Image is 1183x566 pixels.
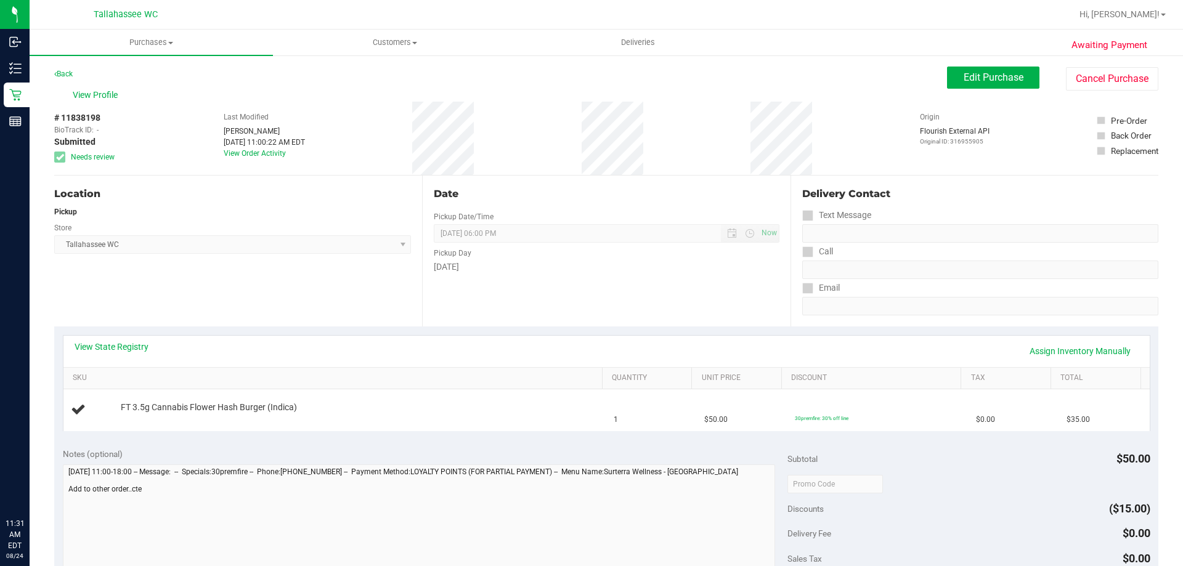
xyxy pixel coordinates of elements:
span: $35.00 [1067,414,1090,426]
span: Tallahassee WC [94,9,158,20]
a: Discount [791,373,956,383]
span: Subtotal [787,454,818,464]
span: Hi, [PERSON_NAME]! [1079,9,1160,19]
button: Edit Purchase [947,67,1039,89]
iframe: Resource center unread badge [36,466,51,480]
span: Sales Tax [787,554,822,564]
div: Location [54,187,411,201]
span: Awaiting Payment [1071,38,1147,52]
input: Promo Code [787,475,883,493]
span: $50.00 [1116,452,1150,465]
a: View State Registry [75,341,148,353]
a: Deliveries [516,30,760,55]
a: Purchases [30,30,273,55]
inline-svg: Inventory [9,62,22,75]
div: [DATE] 11:00:22 AM EDT [224,137,305,148]
a: Quantity [612,373,687,383]
span: 30premfire: 30% off line [795,415,848,421]
span: Needs review [71,152,115,163]
a: Total [1060,373,1136,383]
span: ($15.00) [1109,502,1150,515]
label: Call [802,243,833,261]
a: Unit Price [702,373,777,383]
button: Cancel Purchase [1066,67,1158,91]
inline-svg: Retail [9,89,22,101]
label: Store [54,222,71,233]
span: Notes (optional) [63,449,123,459]
span: Discounts [787,498,824,520]
label: Origin [920,111,940,123]
span: BioTrack ID: [54,124,94,135]
input: Format: (999) 999-9999 [802,224,1158,243]
div: Date [434,187,779,201]
a: Tax [971,373,1046,383]
input: Format: (999) 999-9999 [802,261,1158,279]
span: $0.00 [1123,527,1150,540]
label: Text Message [802,206,871,224]
span: Purchases [30,37,273,48]
div: [DATE] [434,261,779,273]
div: Pre-Order [1111,115,1147,127]
span: Deliveries [604,37,672,48]
span: # 11838198 [54,111,100,124]
span: - [97,124,99,135]
span: View Profile [73,89,122,102]
strong: Pickup [54,208,77,216]
span: Customers [274,37,516,48]
div: Replacement [1111,145,1158,157]
div: Back Order [1111,129,1152,142]
span: $50.00 [704,414,728,426]
span: Delivery Fee [787,528,831,538]
a: Back [54,70,73,78]
div: Flourish External API [920,126,990,146]
label: Pickup Day [434,248,471,259]
span: FT 3.5g Cannabis Flower Hash Burger (Indica) [121,402,297,413]
a: Customers [273,30,516,55]
a: Assign Inventory Manually [1022,341,1139,362]
iframe: Resource center [12,467,49,504]
label: Pickup Date/Time [434,211,494,222]
label: Email [802,279,840,297]
p: Original ID: 316955905 [920,137,990,146]
p: 08/24 [6,551,24,560]
div: Delivery Contact [802,187,1158,201]
p: 11:31 AM EDT [6,518,24,551]
span: 1 [614,414,618,426]
label: Last Modified [224,111,269,123]
inline-svg: Reports [9,115,22,127]
span: $0.00 [976,414,995,426]
a: SKU [73,373,597,383]
span: $0.00 [1123,552,1150,565]
inline-svg: Inbound [9,36,22,48]
div: [PERSON_NAME] [224,126,305,137]
span: Submitted [54,135,96,148]
a: View Order Activity [224,149,286,158]
span: Edit Purchase [964,71,1023,83]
